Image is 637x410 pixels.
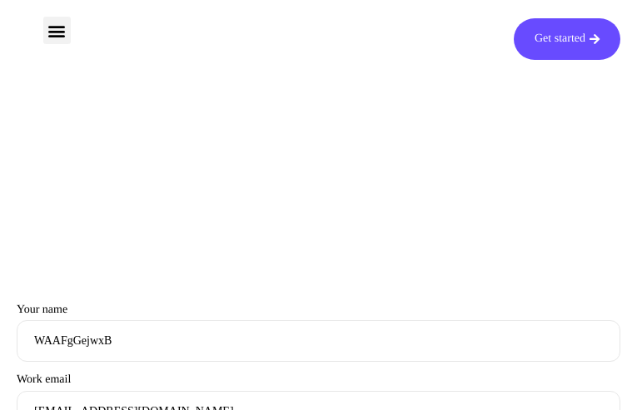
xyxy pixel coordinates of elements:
span: Get started [535,33,585,45]
div: Menu Toggle [43,17,71,44]
label: Your name [17,304,620,363]
a: Get started [514,18,620,60]
input: Your name [17,320,620,362]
